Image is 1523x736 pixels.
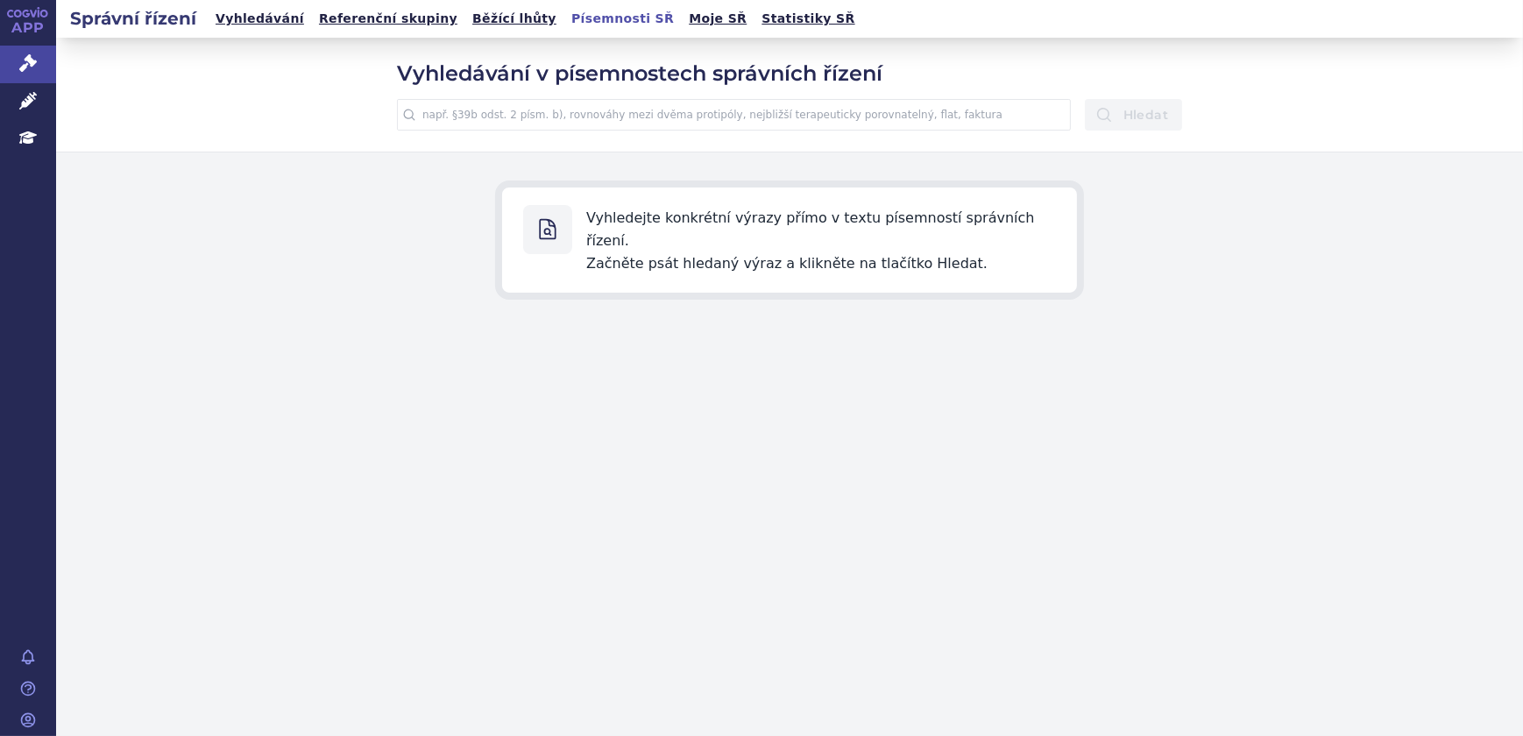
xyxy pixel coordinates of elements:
[1085,99,1182,131] button: Hledat
[56,6,210,31] h2: Správní řízení
[467,7,562,31] a: Běžící lhůty
[210,7,309,31] a: Vyhledávání
[397,99,1071,131] input: např. §39b odst. 2 písm. b), rovnováhy mezi dvěma protipóly, nejbližší terapeuticky porovnatelný,...
[756,7,860,31] a: Statistiky SŘ
[684,7,752,31] a: Moje SŘ
[566,7,679,31] a: Písemnosti SŘ
[586,205,1056,275] p: Vyhledejte konkrétní výrazy přímo v textu písemností správních řízení. Začněte psát hledaný výraz...
[314,7,463,31] a: Referenční skupiny
[397,59,1182,88] h2: Vyhledávání v písemnostech správních řízení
